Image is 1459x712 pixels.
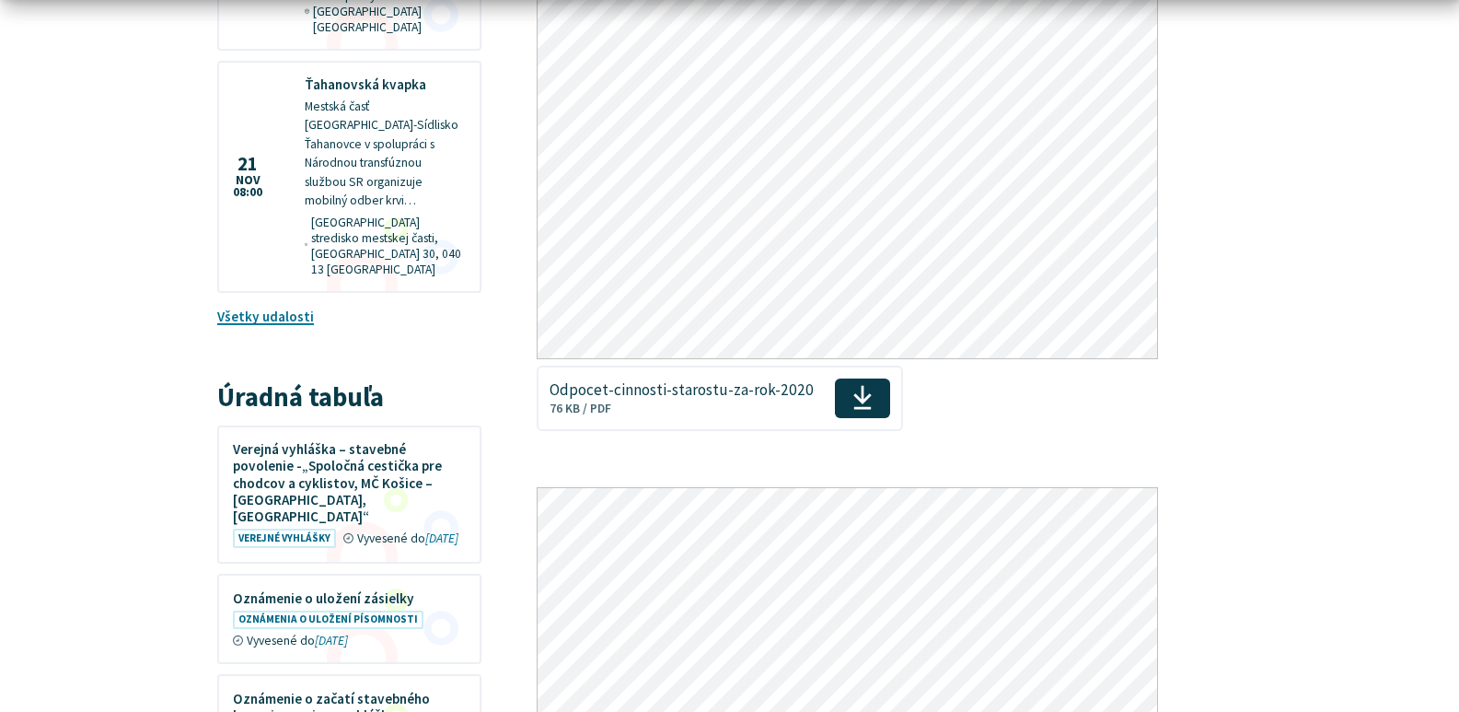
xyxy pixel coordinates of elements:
h3: Úradná tabuľa [217,383,481,412]
a: Verejná vyhláška – stavebné povolenie -„Spoločná cestička pre chodcov a cyklistov, MČ Košice – [G... [219,427,480,562]
a: Ťahanovská kvapka Mestská časť [GEOGRAPHIC_DATA]-Sídlisko Ťahanovce v spolupráci s Národnou trans... [219,63,480,290]
a: Oznámenie o uložení zásielky Oznámenia o uložení písomnosti Vyvesené do[DATE] [219,576,480,662]
span: Odpocet-cinnosti-starostu-za-rok-2020 [550,381,814,399]
a: Všetky udalosti [217,308,314,325]
span: 76 KB / PDF [550,401,611,416]
a: Odpocet-cinnosti-starostu-za-rok-202076 KB / PDF [537,366,902,430]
